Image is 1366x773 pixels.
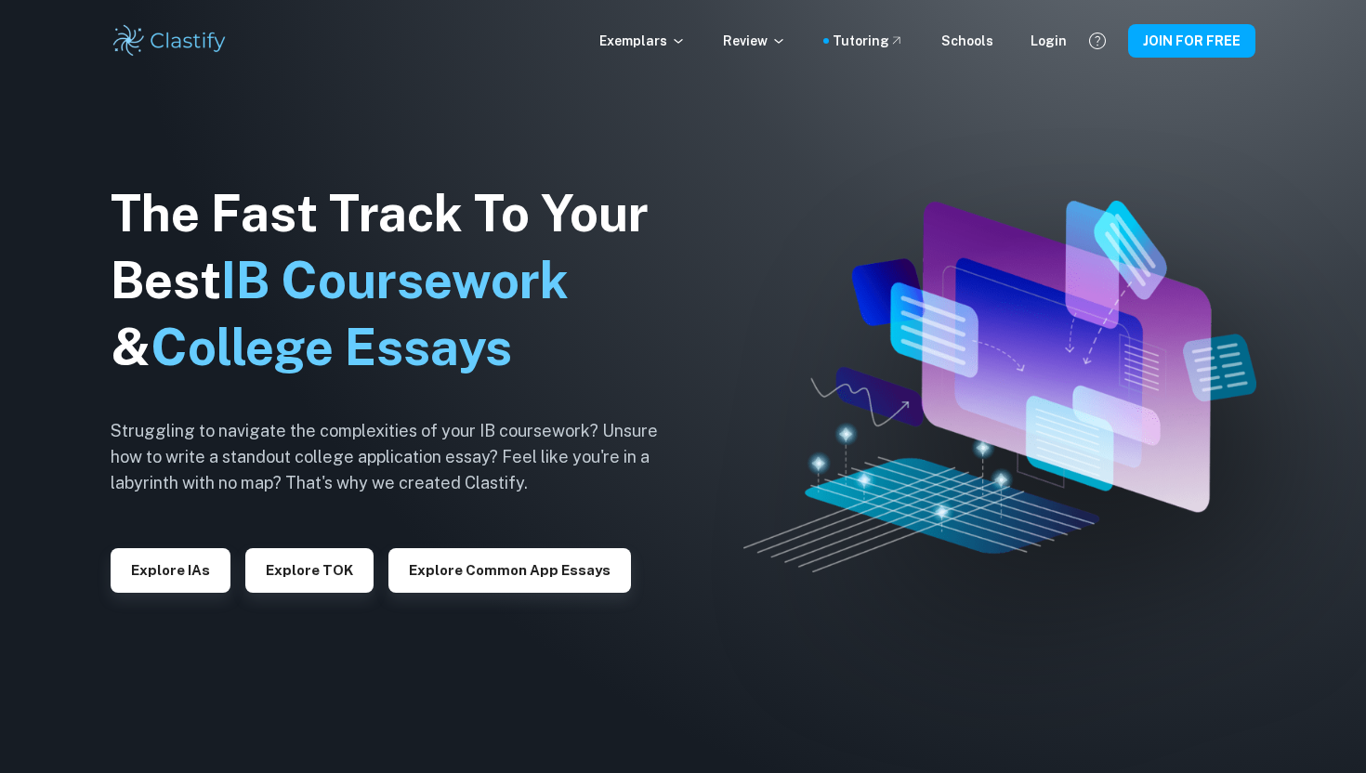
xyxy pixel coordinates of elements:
p: Review [723,31,786,51]
img: Clastify hero [743,201,1256,571]
h6: Struggling to navigate the complexities of your IB coursework? Unsure how to write a standout col... [111,418,687,496]
span: College Essays [151,318,512,376]
a: Explore Common App essays [388,560,631,578]
a: Tutoring [833,31,904,51]
p: Exemplars [599,31,686,51]
img: Clastify logo [111,22,229,59]
span: IB Coursework [221,251,569,309]
a: Explore TOK [245,560,374,578]
button: Explore TOK [245,548,374,593]
a: Schools [941,31,993,51]
button: Help and Feedback [1082,25,1113,57]
a: Explore IAs [111,560,230,578]
a: Login [1031,31,1067,51]
button: Explore Common App essays [388,548,631,593]
button: Explore IAs [111,548,230,593]
h1: The Fast Track To Your Best & [111,180,687,381]
button: JOIN FOR FREE [1128,24,1255,58]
